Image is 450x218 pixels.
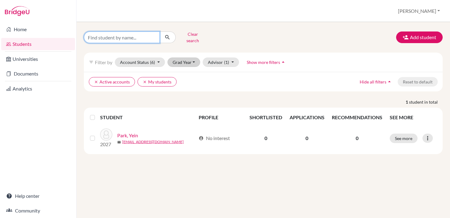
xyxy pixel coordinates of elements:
[1,83,75,95] a: Analytics
[1,38,75,50] a: Students
[195,110,246,125] th: PROFILE
[176,29,210,45] button: Clear search
[100,128,112,141] img: Park, Yein
[360,79,386,84] span: Hide all filters
[89,60,94,65] i: filter_list
[390,134,418,143] button: See more
[117,132,138,139] a: Park, Yein
[409,99,443,105] span: student in total
[150,60,155,65] span: (6)
[5,6,29,16] img: Bridge-U
[386,79,392,85] i: arrow_drop_up
[122,139,184,145] a: [EMAIL_ADDRESS][DOMAIN_NAME]
[398,77,438,87] button: Reset to default
[386,110,440,125] th: SEE MORE
[167,57,201,67] button: Grad Year
[199,135,230,142] div: No interest
[100,141,112,148] p: 2027
[1,53,75,65] a: Universities
[286,110,328,125] th: APPLICATIONS
[94,80,98,84] i: clear
[1,68,75,80] a: Documents
[332,135,382,142] p: 0
[247,60,280,65] span: Show more filters
[406,99,409,105] strong: 1
[143,80,147,84] i: clear
[395,5,443,17] button: [PERSON_NAME]
[242,57,291,67] button: Show more filtersarrow_drop_up
[224,60,229,65] span: (1)
[95,59,112,65] span: Filter by
[1,23,75,35] a: Home
[246,110,286,125] th: SHORTLISTED
[203,57,239,67] button: Advisor(1)
[199,136,204,141] span: account_circle
[328,110,386,125] th: RECOMMENDATIONS
[280,59,286,65] i: arrow_drop_up
[117,140,121,144] span: mail
[115,57,165,67] button: Account Status(6)
[396,31,443,43] button: Add student
[286,125,328,152] td: 0
[100,110,195,125] th: STUDENT
[246,125,286,152] td: 0
[137,77,177,87] button: clearMy students
[1,205,75,217] a: Community
[354,77,398,87] button: Hide all filtersarrow_drop_up
[1,190,75,202] a: Help center
[84,31,160,43] input: Find student by name...
[89,77,135,87] button: clearActive accounts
